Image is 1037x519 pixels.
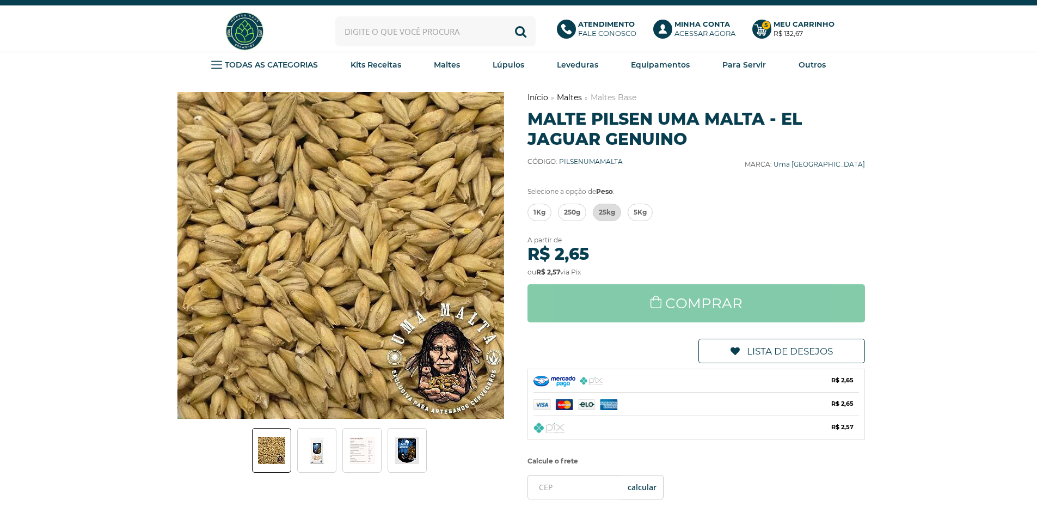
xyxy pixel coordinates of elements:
a: Uma [GEOGRAPHIC_DATA] [774,160,865,168]
strong: Para Servir [722,60,766,70]
strong: R$ 132,67 [774,29,803,38]
a: Malte Pilsen Uma Malta - El Jaguar Genuino - Imagem 2 [297,428,336,473]
button: Buscar [506,16,536,46]
strong: Lúpulos [493,60,524,70]
a: Kits Receitas [351,57,401,73]
strong: 5 [762,21,771,30]
a: Maltes Base [591,93,636,102]
strong: TODAS AS CATEGORIAS [225,60,318,70]
a: 250g [558,204,586,221]
img: Malte Pilsen Uma Malta - El Jaguar Genuino - Imagem 1 [258,437,285,464]
a: Malte Pilsen Uma Malta - El Jaguar Genuino - Imagem 3 [342,428,382,473]
strong: R$ 2,57 [536,268,560,276]
b: Meu Carrinho [774,20,834,28]
b: R$ 2,57 [831,422,854,433]
span: A partir de [527,236,562,244]
strong: Kits Receitas [351,60,401,70]
a: Para Servir [722,57,766,73]
strong: Leveduras [557,60,598,70]
strong: Equipamentos [631,60,690,70]
img: Mercado Pago [533,399,640,410]
a: 5Kg [628,204,653,221]
h1: Malte Pilsen Uma Malta - El Jaguar Genuino [527,109,866,149]
span: ou via Pix [527,268,581,276]
p: Fale conosco [578,20,636,38]
input: Digite o que você procura [335,16,536,46]
span: PILSENUMAMALTA [559,157,623,166]
b: Código: [527,157,557,166]
strong: Maltes [434,60,460,70]
b: Peso [596,187,613,196]
span: 5Kg [634,204,647,221]
strong: R$ 2,65 [527,244,589,264]
span: 25kg [599,204,615,221]
a: Maltes [434,57,460,73]
a: Lúpulos [493,57,524,73]
a: Outros [799,57,826,73]
strong: Outros [799,60,826,70]
a: Leveduras [557,57,598,73]
p: Acessar agora [674,20,735,38]
img: Hopfen Haus BrewShop [224,11,265,52]
span: 250g [564,204,580,221]
b: R$ 2,65 [831,398,854,410]
b: R$ 2,65 [831,375,854,386]
img: Malte Pilsen Uma Malta - El Jaguar Genuino - Imagem 3 [349,437,375,464]
a: Maltes [557,93,582,102]
a: Início [527,93,548,102]
a: Lista de Desejos [698,339,865,363]
span: Selecione a opção de : [527,187,615,196]
b: Minha Conta [674,20,730,28]
img: Mercado Pago Checkout PRO [533,376,575,387]
img: Malte Pilsen Uma Malta - El Jaguar Genuino - Imagem 4 [395,437,419,464]
input: CEP [527,475,664,499]
img: PIX [580,377,603,385]
label: Calcule o frete [527,453,866,469]
b: Atendimento [578,20,635,28]
img: Malte Pilsen Uma Malta - El Jaguar Genuino [177,92,504,419]
b: Marca: [745,160,772,168]
a: Comprar [527,284,866,322]
a: 1Kg [527,204,551,221]
a: TODAS AS CATEGORIAS [211,57,318,73]
img: Pix [533,423,564,433]
a: 25kg [593,204,621,221]
a: Minha ContaAcessar agora [653,20,741,44]
a: Equipamentos [631,57,690,73]
button: OK [621,475,663,499]
a: AtendimentoFale conosco [557,20,642,44]
a: Malte Pilsen Uma Malta - El Jaguar Genuino - Imagem 4 [388,428,427,473]
a: Malte Pilsen Uma Malta - El Jaguar Genuino - Imagem 1 [252,428,291,473]
img: Malte Pilsen Uma Malta - El Jaguar Genuino - Imagem 2 [309,437,325,464]
span: 1Kg [533,204,545,221]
